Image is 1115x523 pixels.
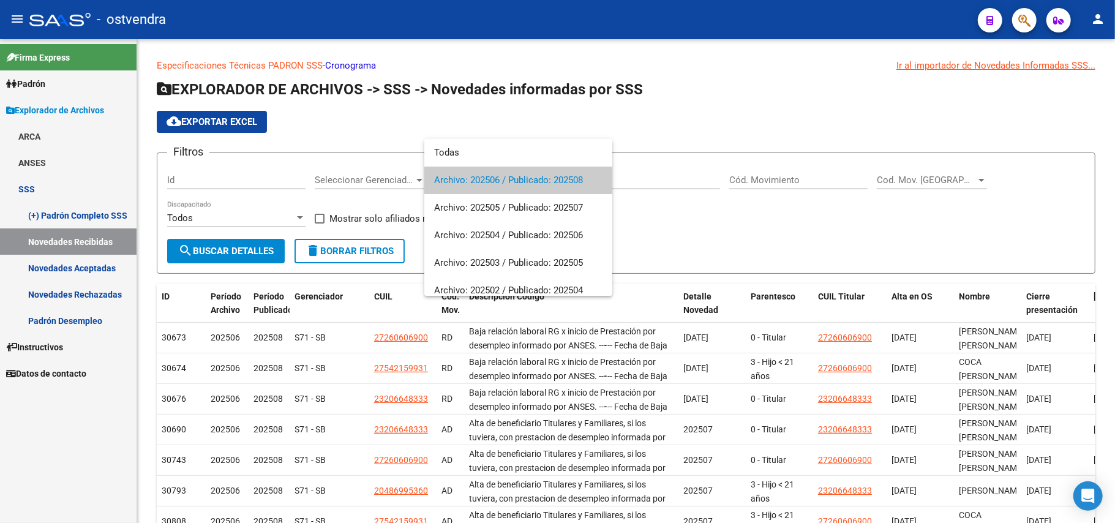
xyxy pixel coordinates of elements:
span: Archivo: 202504 / Publicado: 202506 [434,222,603,249]
span: Archivo: 202506 / Publicado: 202508 [434,167,603,194]
span: Archivo: 202502 / Publicado: 202504 [434,277,603,304]
span: Archivo: 202503 / Publicado: 202505 [434,249,603,277]
div: Open Intercom Messenger [1073,481,1103,511]
span: Todas [434,139,603,167]
span: Archivo: 202505 / Publicado: 202507 [434,194,603,222]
